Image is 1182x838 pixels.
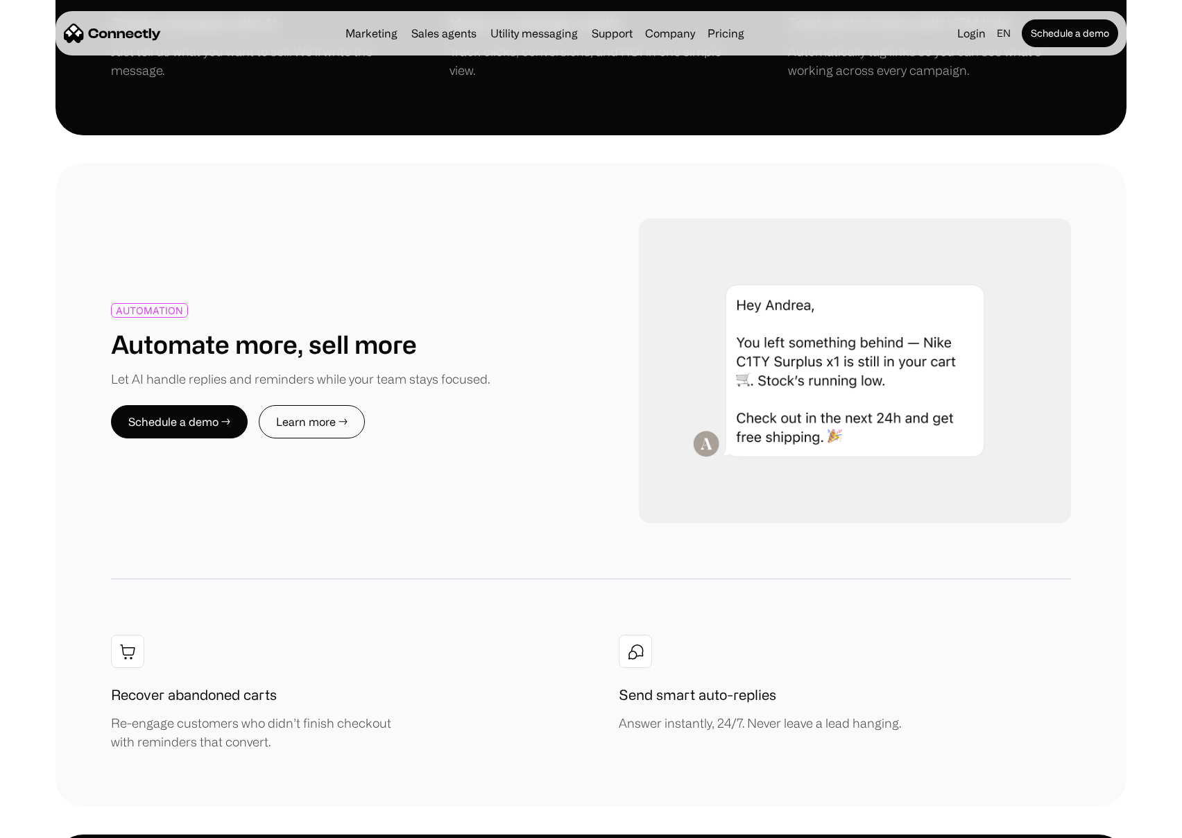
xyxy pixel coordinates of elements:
a: Login [952,24,991,43]
div: Track clicks, conversions, and ROI in one simple view. [449,42,733,80]
aside: Language selected: English [14,812,83,833]
div: Re-engage customers who didn’t finish checkout with reminders that convert. [111,714,409,751]
div: Just tell us what you want to sell. We’ll write the message. [111,42,394,80]
a: Sales agents [406,28,482,39]
a: Support [586,28,638,39]
div: en [991,24,1019,43]
div: AUTOMATION [116,305,183,316]
div: en [997,24,1011,43]
a: Utility messaging [485,28,583,39]
a: Marketing [340,28,403,39]
h1: Recover abandoned carts [111,685,277,706]
div: Answer instantly, 24/7. Never leave a lead hanging. [619,714,901,733]
ul: Language list [28,814,83,833]
div: Let AI handle replies and reminders while your team stays focused. [111,370,490,388]
a: Learn more → [259,405,365,438]
h1: Automate more, sell more [111,329,417,359]
div: Company [641,24,699,43]
a: Schedule a demo → [111,405,248,438]
div: Company [645,24,695,43]
a: Pricing [702,28,750,39]
a: home [64,23,161,44]
a: Schedule a demo [1022,19,1118,47]
div: Automatically tag links so you can see what’s working across every campaign. [788,42,1071,80]
h1: Send smart auto-replies [619,685,776,706]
